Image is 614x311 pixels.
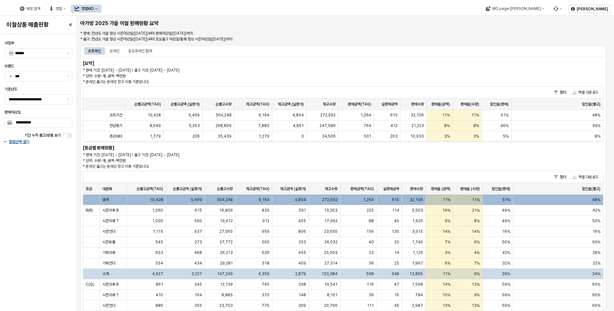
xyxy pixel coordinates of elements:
span: 203 [390,134,398,139]
span: 39% [502,271,510,276]
span: 59% [502,282,510,287]
span: 48% [592,113,601,118]
span: 36 [369,261,374,266]
span: 412 [390,123,398,128]
span: 60% [592,282,601,287]
span: 355 [194,303,202,308]
span: 판매마감일 [4,110,21,114]
span: 23,650 [324,229,338,234]
span: 11% [442,113,450,118]
span: 20,766 [324,303,338,308]
span: 50% [502,240,510,245]
main: App Frame [77,16,614,311]
div: 온오프라인 합계 [128,47,152,55]
span: 518 [262,261,269,266]
span: 순출고금액(TAG) [136,186,163,191]
span: 3% [473,134,479,139]
span: 410 [156,292,163,298]
span: 판매금액(TAG) [350,186,374,191]
span: 47 [394,282,399,287]
span: 대분류 [102,186,112,191]
span: 순출고수량 [217,186,233,191]
span: 27,772 [220,240,233,245]
span: 11% [443,271,451,276]
span: 455 [298,250,306,255]
span: 시즌용품 [102,240,115,245]
span: 32,156 [411,113,424,118]
span: 19% [443,208,451,213]
h6: [요약] [83,60,121,66]
span: 4,851 [293,123,304,128]
span: 19,612 [220,218,233,223]
span: 23,753 [219,303,233,308]
span: 16 [394,292,399,298]
div: 온오프라인 합계 [125,47,156,55]
span: 기간 누적 출고/반품 보기 [24,133,61,138]
span: 148 [299,292,306,298]
span: 959 [262,229,269,234]
span: 재고금액(TAG) [246,102,269,107]
span: 10,541 [324,282,338,287]
div: 오프라인 [88,47,101,55]
span: 21% [472,208,480,213]
span: 806 [298,229,306,234]
h4: 이월상품 매출현황 [6,21,58,28]
span: 886 [155,303,163,308]
span: 164 [195,292,202,298]
span: 8% [473,123,479,128]
span: 등급 [86,186,92,191]
span: 32,156 [410,197,423,202]
span: 25,093 [324,250,338,255]
span: 2,879 [295,271,306,276]
span: 615 [195,208,202,213]
span: 순출고금액 (실판가) [171,102,200,107]
span: 재고수량 [323,102,336,107]
span: 35,439 [218,134,232,139]
p: * 판매 기간: [DATE] ~ [DATE] | 출고 기간: [DATE] ~ [DATE] * 단위: 수량-개, 금액-백만원 * 온라인 출고는 온라인 창고 이동 기준입니다. [83,67,472,85]
span: 6% [445,261,451,266]
span: 13% [443,303,451,308]
span: 14% [443,229,451,234]
div: 영업MD [71,5,101,13]
span: 247,586 [320,123,336,128]
span: 370 [262,292,269,298]
span: 51% [502,197,510,202]
span: 45 [394,218,399,223]
span: 10,428 [150,197,163,202]
button: 제안 사항 표시 [64,48,72,58]
span: 23 [369,250,374,255]
span: 16% [502,229,510,234]
span: C(Q) [86,282,94,287]
span: 14 [394,250,399,255]
span: 1,000 [152,218,163,223]
span: 4,854 [295,197,306,202]
span: 1,279 [259,134,269,139]
span: 5% [503,134,509,139]
div: MD page [PERSON_NAME] [492,6,540,11]
span: 45 [394,303,399,308]
span: 6% [474,240,480,245]
span: 9% [445,218,451,223]
span: 실판매금액 [382,102,398,107]
span: 206 [192,134,200,139]
span: 판매수량 [411,102,424,107]
span: 3% [444,134,450,139]
div: 온라인 [106,47,123,55]
span: 554 [155,261,163,266]
span: 8% [595,134,601,139]
span: 3% [445,250,451,255]
span: 재고금액(TAG) [246,186,269,191]
p: * 판매: 전년도 가을 정상 시즌마감일([DATE])부터 판매마감일([DATE])까지 * 출고: 전년도 가을 정상 시즌마감일([DATE])부터 초도출고 마감일/올해 정상 시즌... [80,30,518,42]
span: 16,806 [219,208,233,213]
span: 소계 [102,271,109,276]
span: 16% [592,229,601,234]
div: MD page 이동 [482,5,548,13]
span: 745 [262,282,269,287]
span: 59% [502,292,510,298]
span: 할인율(판매) [492,186,510,191]
span: 49% [502,208,510,213]
span: 116 [367,282,374,287]
span: 1,740 [412,240,423,245]
span: 10% [443,292,451,298]
span: 4,927 [152,271,163,276]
